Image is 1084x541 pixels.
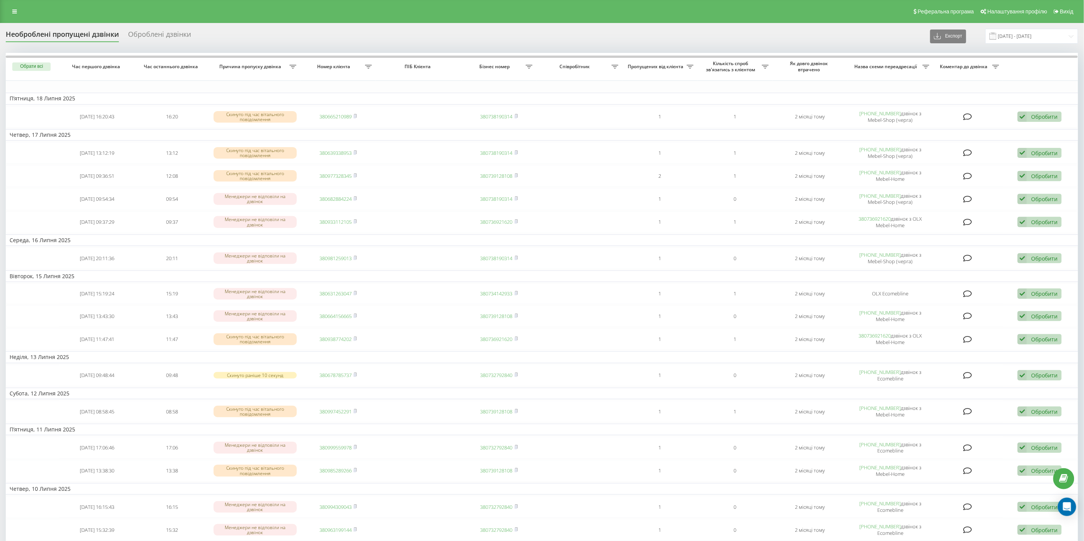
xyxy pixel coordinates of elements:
div: Обробити [1031,408,1058,415]
td: дзвінок з Mebel-Home [848,165,934,187]
td: 1 [697,106,773,128]
td: 1 [622,437,697,458]
td: [DATE] 15:19:24 [59,284,135,304]
td: Четвер, 17 Липня 2025 [6,129,1078,141]
div: Менеджери не відповіли на дзвінок [214,288,297,300]
div: Обробити [1031,444,1058,451]
td: [DATE] 16:20:43 [59,106,135,128]
a: 380631263047 [319,290,352,297]
td: дзвінок з Mebel-Home [848,460,934,482]
td: 2 місяці тому [773,437,848,458]
td: [DATE] 09:54:34 [59,188,135,210]
div: Обробити [1031,467,1058,474]
div: Обробити [1031,149,1058,157]
td: Субота, 12 Липня 2025 [6,388,1078,399]
span: Вихід [1060,8,1074,15]
td: 2 [622,165,697,187]
td: 1 [622,106,697,128]
td: 2 місяці тому [773,165,848,187]
span: ПІБ Клієнта [383,64,454,70]
div: Скинуто під час вітального повідомлення [214,465,297,476]
a: 380664156665 [319,313,352,320]
span: Номер клієнта [304,64,365,70]
td: дзвінок з Mebel-Home [848,305,934,327]
a: [PHONE_NUMBER] [859,523,901,530]
td: дзвінок з Mebel-Shop (черга) [848,106,934,128]
span: Коментар до дзвінка [937,64,992,70]
span: Реферальна програма [918,8,974,15]
span: Налаштування профілю [987,8,1047,15]
td: 2 місяці тому [773,496,848,518]
td: 0 [697,188,773,210]
td: дзвінок з Mebel-Shop (черга) [848,248,934,269]
td: 1 [697,328,773,350]
div: Обробити [1031,172,1058,180]
td: дзвінок з Ecomebline [848,496,934,518]
td: 2 місяці тому [773,460,848,482]
td: [DATE] 17:06:46 [59,437,135,458]
a: 380739128108 [480,408,513,415]
a: 380985289266 [319,467,352,474]
td: Четвер, 10 Липня 2025 [6,483,1078,495]
div: Менеджери не відповіли на дзвінок [214,524,297,536]
a: 380738190314 [480,195,513,202]
a: 380665210989 [319,113,352,120]
div: Скинуто під час вітального повідомлення [214,170,297,182]
a: [PHONE_NUMBER] [859,192,901,199]
td: Середа, 16 Липня 2025 [6,234,1078,246]
a: [PHONE_NUMBER] [859,169,901,176]
td: 13:43 [135,305,210,327]
a: [PHONE_NUMBER] [859,369,901,375]
td: 2 місяці тому [773,365,848,386]
div: Обробити [1031,336,1058,343]
td: 15:32 [135,519,210,541]
div: Скинуто під час вітального повідомлення [214,406,297,417]
td: дзвінок з Ecomebline [848,365,934,386]
td: дзвінок з Ecomebline [848,519,934,541]
div: Скинуто під час вітального повідомлення [214,111,297,123]
a: 380732792840 [480,372,513,379]
span: Час першого дзвінка [67,64,127,70]
td: 2 місяці тому [773,328,848,350]
a: [PHONE_NUMBER] [859,405,901,411]
td: 1 [622,142,697,164]
td: дзвінок з OLX Mebel-Home [848,211,934,233]
td: 17:06 [135,437,210,458]
td: 13:38 [135,460,210,482]
a: 380739128108 [480,172,513,179]
a: 380933112105 [319,218,352,225]
td: [DATE] 13:43:30 [59,305,135,327]
td: 1 [697,284,773,304]
a: 380977328345 [319,172,352,179]
div: Обробити [1031,372,1058,379]
td: OLX Ecomebline [848,284,934,304]
td: 20:11 [135,248,210,269]
a: 380736921620 [480,218,513,225]
td: Неділя, 13 Липня 2025 [6,351,1078,363]
td: 1 [622,519,697,541]
td: 2 місяці тому [773,142,848,164]
td: 09:48 [135,365,210,386]
span: Назва схеми переадресації [852,64,922,70]
div: Open Intercom Messenger [1058,498,1076,516]
td: 2 місяці тому [773,284,848,304]
button: Експорт [930,30,966,43]
td: 0 [697,305,773,327]
td: 2 місяці тому [773,248,848,269]
td: 0 [697,460,773,482]
div: Скинуто раніше 10 секунд [214,372,297,379]
a: 380738190314 [480,113,513,120]
td: 16:20 [135,106,210,128]
div: Менеджери не відповіли на дзвінок [214,501,297,513]
a: 380732792840 [480,503,513,510]
td: дзвінок з OLX Mebel-Home [848,328,934,350]
a: 380739128108 [480,467,513,474]
span: Час останнього дзвінка [141,64,202,70]
td: 1 [622,401,697,422]
td: Вівторок, 15 Липня 2025 [6,270,1078,282]
a: 380678785737 [319,372,352,379]
td: 1 [697,142,773,164]
td: 0 [697,365,773,386]
td: 1 [622,496,697,518]
td: 1 [697,401,773,422]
